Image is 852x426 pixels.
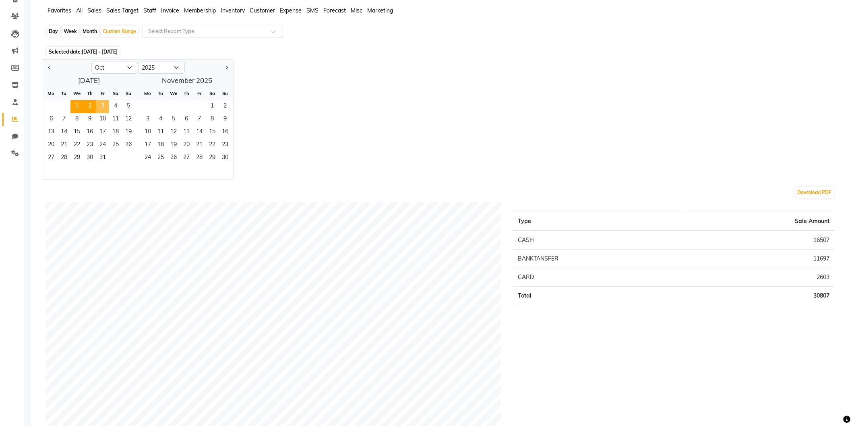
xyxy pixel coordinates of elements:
[76,7,83,14] span: All
[167,139,180,152] div: Wednesday, November 19, 2025
[58,152,70,165] div: Tuesday, October 28, 2025
[206,139,219,152] div: Saturday, November 22, 2025
[141,87,154,100] div: Mo
[141,126,154,139] div: Monday, November 10, 2025
[45,126,58,139] span: 13
[280,7,302,14] span: Expense
[206,100,219,113] div: Saturday, November 1, 2025
[45,152,58,165] div: Monday, October 27, 2025
[70,152,83,165] span: 29
[141,113,154,126] div: Monday, November 3, 2025
[96,126,109,139] div: Friday, October 17, 2025
[87,7,101,14] span: Sales
[109,87,122,100] div: Sa
[180,87,193,100] div: Th
[122,113,135,126] span: 12
[206,126,219,139] div: Saturday, November 15, 2025
[83,87,96,100] div: Th
[141,113,154,126] span: 3
[122,87,135,100] div: Su
[180,152,193,165] span: 27
[96,139,109,152] span: 24
[83,126,96,139] span: 16
[180,139,193,152] span: 20
[70,87,83,100] div: We
[58,139,70,152] div: Tuesday, October 21, 2025
[45,87,58,100] div: Mo
[58,152,70,165] span: 28
[206,126,219,139] span: 15
[206,152,219,165] div: Saturday, November 29, 2025
[193,87,206,100] div: Fr
[193,126,206,139] span: 14
[154,139,167,152] span: 18
[167,113,180,126] span: 5
[206,113,219,126] span: 8
[83,139,96,152] span: 23
[219,126,232,139] span: 16
[122,139,135,152] div: Sunday, October 26, 2025
[167,152,180,165] span: 26
[96,126,109,139] span: 17
[206,152,219,165] span: 29
[47,26,60,37] div: Day
[106,7,139,14] span: Sales Target
[219,139,232,152] div: Sunday, November 23, 2025
[70,113,83,126] div: Wednesday, October 8, 2025
[45,113,58,126] span: 6
[96,113,109,126] div: Friday, October 10, 2025
[83,152,96,165] span: 30
[70,126,83,139] div: Wednesday, October 15, 2025
[193,139,206,152] div: Friday, November 21, 2025
[219,126,232,139] div: Sunday, November 16, 2025
[138,62,185,74] select: Select year
[96,100,109,113] span: 3
[141,152,154,165] span: 24
[109,126,122,139] div: Saturday, October 18, 2025
[180,152,193,165] div: Thursday, November 27, 2025
[219,113,232,126] span: 9
[96,100,109,113] div: Friday, October 3, 2025
[109,100,122,113] div: Saturday, October 4, 2025
[96,152,109,165] span: 31
[154,152,167,165] div: Tuesday, November 25, 2025
[143,7,156,14] span: Staff
[219,113,232,126] div: Sunday, November 9, 2025
[45,152,58,165] span: 27
[109,126,122,139] span: 18
[141,152,154,165] div: Monday, November 24, 2025
[367,7,393,14] span: Marketing
[180,126,193,139] div: Thursday, November 13, 2025
[45,113,58,126] div: Monday, October 6, 2025
[70,139,83,152] div: Wednesday, October 22, 2025
[122,126,135,139] span: 19
[250,7,275,14] span: Customer
[58,87,70,100] div: Tu
[206,87,219,100] div: Sa
[58,113,70,126] div: Tuesday, October 7, 2025
[91,62,138,74] select: Select month
[109,139,122,152] span: 25
[193,126,206,139] div: Friday, November 14, 2025
[513,250,684,268] td: BANKTANSFER
[684,231,835,250] td: 16507
[513,268,684,287] td: CARD
[351,7,362,14] span: Misc
[109,139,122,152] div: Saturday, October 25, 2025
[101,26,138,37] div: Custom Range
[70,113,83,126] span: 8
[96,87,109,100] div: Fr
[141,139,154,152] div: Monday, November 17, 2025
[167,126,180,139] span: 12
[154,87,167,100] div: Tu
[193,113,206,126] span: 7
[122,113,135,126] div: Sunday, October 12, 2025
[323,7,346,14] span: Forecast
[48,7,71,14] span: Favorites
[70,100,83,113] span: 1
[193,152,206,165] div: Friday, November 28, 2025
[83,126,96,139] div: Thursday, October 16, 2025
[167,113,180,126] div: Wednesday, November 5, 2025
[206,113,219,126] div: Saturday, November 8, 2025
[109,113,122,126] div: Saturday, October 11, 2025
